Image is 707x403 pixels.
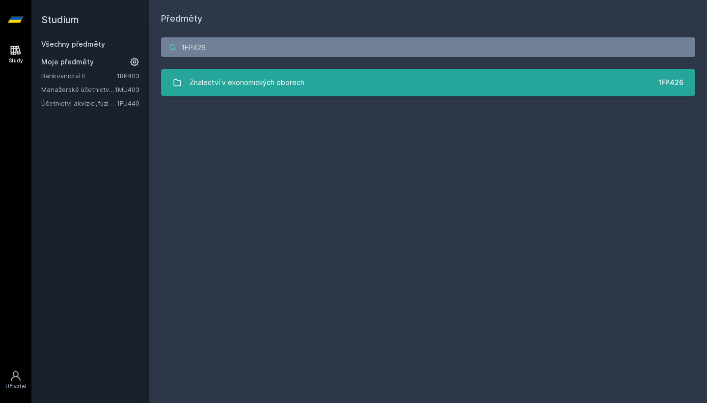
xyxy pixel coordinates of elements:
div: Uživatel [5,383,26,390]
a: Uživatel [2,365,29,395]
a: Study [2,39,29,69]
div: Study [9,57,23,64]
a: 1MU403 [115,86,139,93]
a: 1BP403 [117,72,139,80]
a: Účetnictví akvizicí,fúzí a jiných vlastn.transakcí-vyš.účet. [41,98,117,108]
input: Název nebo ident předmětu… [161,37,695,57]
a: 1FU440 [117,99,139,107]
a: Všechny předměty [41,40,105,48]
div: Znalectví v ekonomických oborech [190,73,304,92]
h1: Předměty [161,12,695,26]
span: Moje předměty [41,57,94,67]
a: Manažerské účetnictví II. [41,85,115,94]
div: 1FP426 [658,78,683,87]
a: Bankovnictví II [41,71,117,81]
a: Znalectví v ekonomických oborech 1FP426 [161,69,695,96]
